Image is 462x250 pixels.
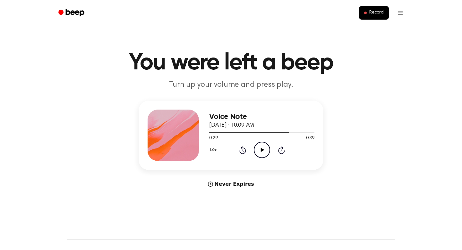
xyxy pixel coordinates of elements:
[369,10,384,16] span: Record
[209,112,314,121] h3: Voice Note
[54,7,90,19] a: Beep
[209,145,219,156] button: 1.0x
[209,135,218,142] span: 0:29
[393,5,408,21] button: Open menu
[108,80,354,90] p: Turn up your volume and press play.
[139,180,323,188] div: Never Expires
[209,122,254,128] span: [DATE] · 10:09 AM
[306,135,314,142] span: 0:39
[359,6,389,20] button: Record
[67,51,395,75] h1: You were left a beep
